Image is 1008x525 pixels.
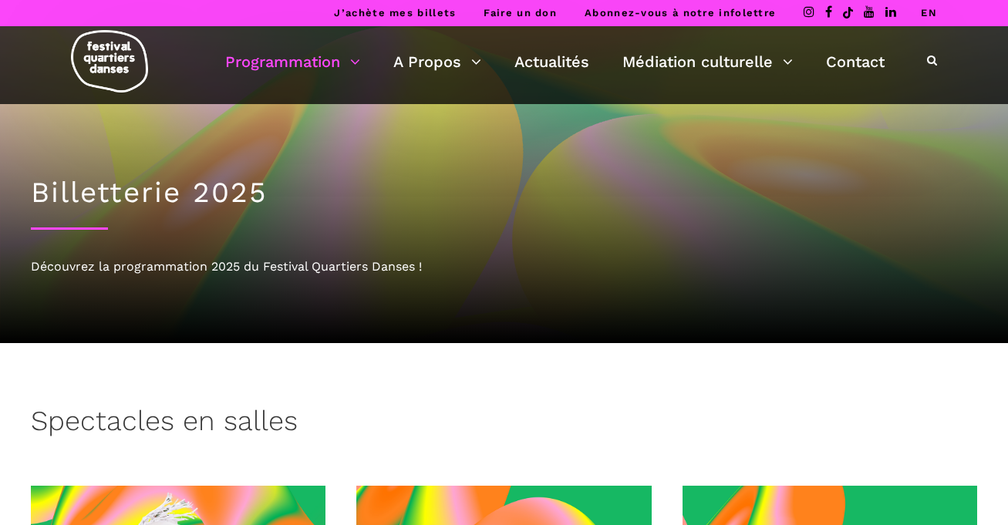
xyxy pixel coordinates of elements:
[31,257,977,277] div: Découvrez la programmation 2025 du Festival Quartiers Danses !
[585,7,776,19] a: Abonnez-vous à notre infolettre
[225,49,360,75] a: Programmation
[334,7,456,19] a: J’achète mes billets
[31,176,977,210] h1: Billetterie 2025
[71,30,148,93] img: logo-fqd-med
[622,49,793,75] a: Médiation culturelle
[514,49,589,75] a: Actualités
[921,7,937,19] a: EN
[393,49,481,75] a: A Propos
[826,49,885,75] a: Contact
[31,405,298,443] h3: Spectacles en salles
[484,7,557,19] a: Faire un don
